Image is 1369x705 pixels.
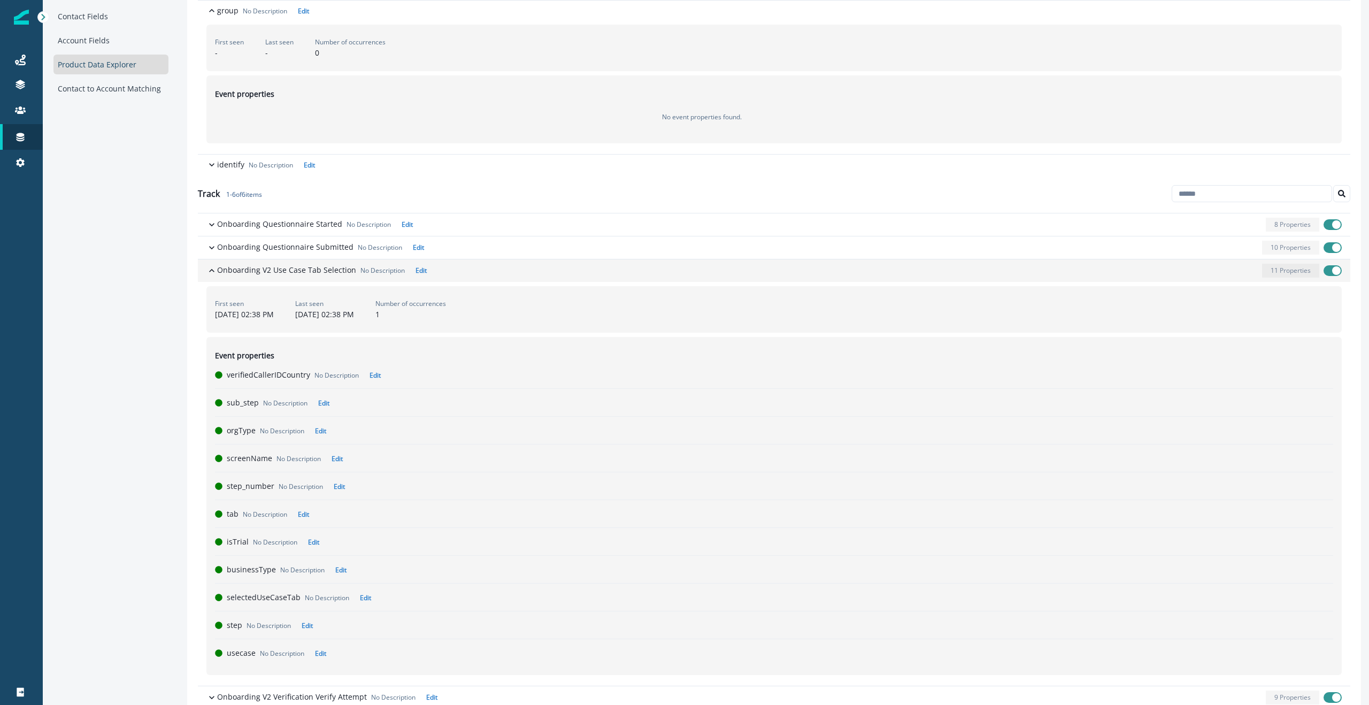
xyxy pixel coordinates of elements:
p: Onboarding V2 Use Case Tab Selection [217,264,356,275]
p: 8 Properties [1274,220,1311,229]
button: Edit [329,565,347,574]
p: Edit [304,160,315,170]
p: [DATE] 02:38 PM [295,309,354,320]
p: No Description [276,454,321,464]
button: Edit [327,482,345,491]
p: - [215,47,244,58]
button: Edit [420,693,437,702]
div: 1 [375,299,446,320]
button: Onboarding Questionnaire SubmittedNo DescriptionEdit10 Properties [198,236,1350,259]
p: No Description [249,160,293,170]
button: Edit [295,621,313,630]
p: Edit [426,693,437,702]
p: Edit [360,593,371,602]
p: No Description [371,693,416,702]
p: No event properties found. [215,104,1189,131]
span: 1 - 6 of 6 items [220,190,262,199]
p: No Description [260,649,304,658]
p: isTrial [227,536,249,547]
p: No Description [305,593,349,603]
button: Edit [309,649,326,658]
p: - [265,47,294,58]
p: Edit [302,621,313,630]
button: Edit [291,510,309,519]
button: Edit [363,371,381,380]
p: Edit [416,266,427,275]
div: Onboarding V2 Use Case Tab SelectionNo DescriptionEdit11 Properties [198,282,1350,686]
p: Onboarding Questionnaire Submitted [217,241,353,252]
p: Onboarding Questionnaire Started [217,218,342,229]
img: Inflection [14,10,29,25]
button: groupNo DescriptionEdit [198,1,1350,20]
p: step_number [227,480,274,492]
p: Edit [315,426,326,435]
p: Edit [402,220,413,229]
button: Edit [291,6,309,16]
button: Edit [325,454,343,463]
div: 0 [315,37,386,58]
div: groupNo DescriptionEdit [198,20,1350,154]
p: tab [227,508,239,519]
p: selectedUseCaseTab [227,592,301,603]
p: 10 Properties [1271,243,1311,252]
p: No Description [243,510,287,519]
p: Edit [370,371,381,380]
p: 9 Properties [1274,693,1311,702]
button: Edit [395,220,413,229]
p: Edit [334,482,345,491]
p: No Description [247,621,291,631]
p: verifiedCallerIDCountry [227,369,310,380]
button: Onboarding Questionnaire StartedNo DescriptionEdit8 Properties [198,213,1350,236]
p: No Description [314,371,359,380]
p: First seen [215,299,274,309]
button: identifyNo DescriptionEdit [198,155,1350,174]
button: Edit [312,399,329,408]
div: Product Data Explorer [53,55,168,74]
p: No Description [263,399,307,408]
p: Edit [332,454,343,463]
button: Onboarding V2 Use Case Tab SelectionNo DescriptionEdit11 Properties [198,259,1350,282]
button: Edit [309,426,326,435]
p: No Description [358,243,402,252]
p: No Description [279,482,323,492]
p: [DATE] 02:38 PM [215,309,274,320]
p: identify [217,159,244,170]
p: Event properties [215,350,274,361]
button: Edit [297,160,315,170]
div: Contact to Account Matching [53,79,168,98]
p: 11 Properties [1271,266,1311,275]
p: Onboarding V2 Verification Verify Attempt [217,691,367,702]
p: No Description [260,426,304,436]
p: usecase [227,647,256,658]
button: Edit [353,593,371,602]
p: group [217,5,239,16]
p: orgType [227,425,256,436]
p: Edit [315,649,326,658]
p: Last seen [295,299,354,309]
p: Edit [335,565,347,574]
p: screenName [227,453,272,464]
p: No Description [253,538,297,547]
button: Edit [302,538,319,547]
div: Account Fields [53,30,168,50]
p: Track [198,187,262,200]
p: No Description [280,565,325,575]
p: Edit [318,399,329,408]
p: Edit [298,6,309,16]
p: No Description [347,220,391,229]
p: Edit [298,510,309,519]
p: Event properties [215,88,274,99]
p: No Description [360,266,405,275]
div: Contact Fields [53,6,168,26]
p: Last seen [265,37,294,47]
p: Number of occurrences [315,37,386,47]
button: Search [1333,185,1350,202]
p: No Description [243,6,287,16]
p: sub_step [227,397,259,408]
p: First seen [215,37,244,47]
p: step [227,619,242,631]
button: Edit [406,243,424,252]
p: Number of occurrences [375,299,446,309]
p: Edit [308,538,319,547]
button: Edit [409,266,427,275]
